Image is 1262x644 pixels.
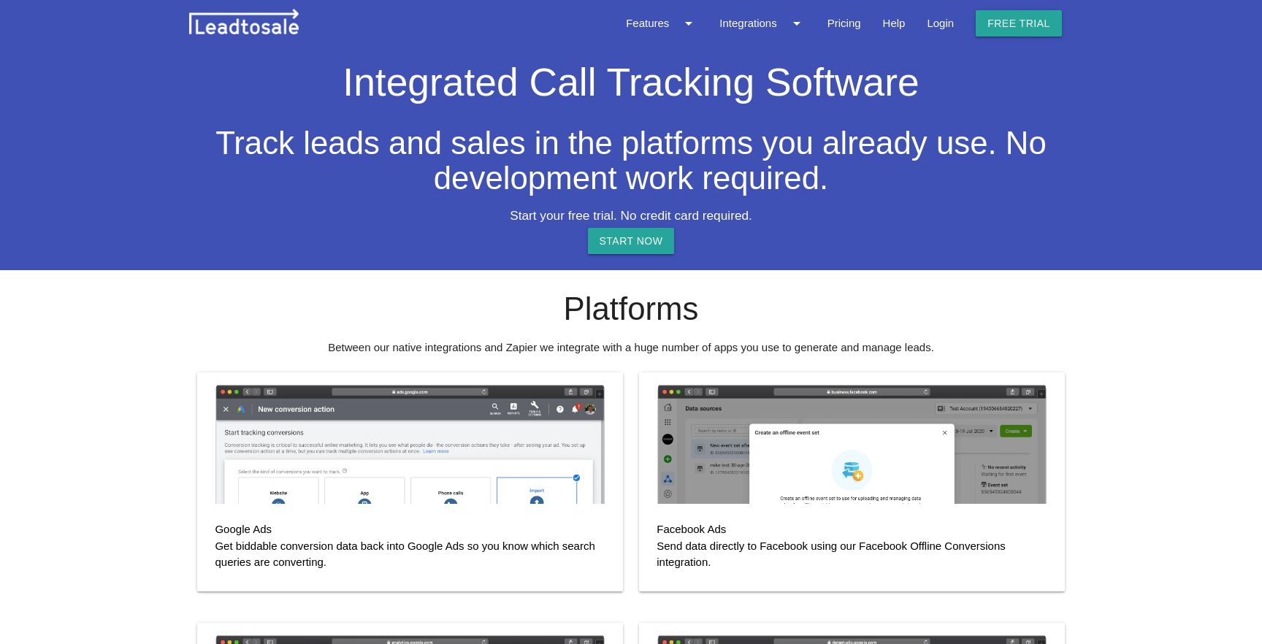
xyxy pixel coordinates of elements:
h1: Integrated Call Tracking Software [189,47,1073,104]
img: leadtosale.png [189,9,299,34]
p: Get biddable conversion data back into Google Ads so you know which search queries are converting. [215,538,605,571]
strong: Facebook Ads [657,523,726,535]
h2: Platforms [189,291,1073,326]
h5: Start your free trial. No credit card required. [189,209,1073,223]
h2: Track leads and sales in the platforms you already use. No development work required. [189,126,1073,196]
strong: Google Ads [215,523,272,535]
a: Free trial [976,10,1062,37]
a: Facebook Ads Send data directly to Facebook using our Facebook Offline Conversions integration. [639,372,1064,591]
a: Google Ads Get biddable conversion data back into Google Ads so you know which search queries are... [197,372,622,591]
p: Between our native integrations and Zapier we integrate with a huge number of apps you use to gen... [189,340,1073,356]
a: START NOW [588,228,675,254]
p: Send data directly to Facebook using our Facebook Offline Conversions integration. [657,538,1047,571]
